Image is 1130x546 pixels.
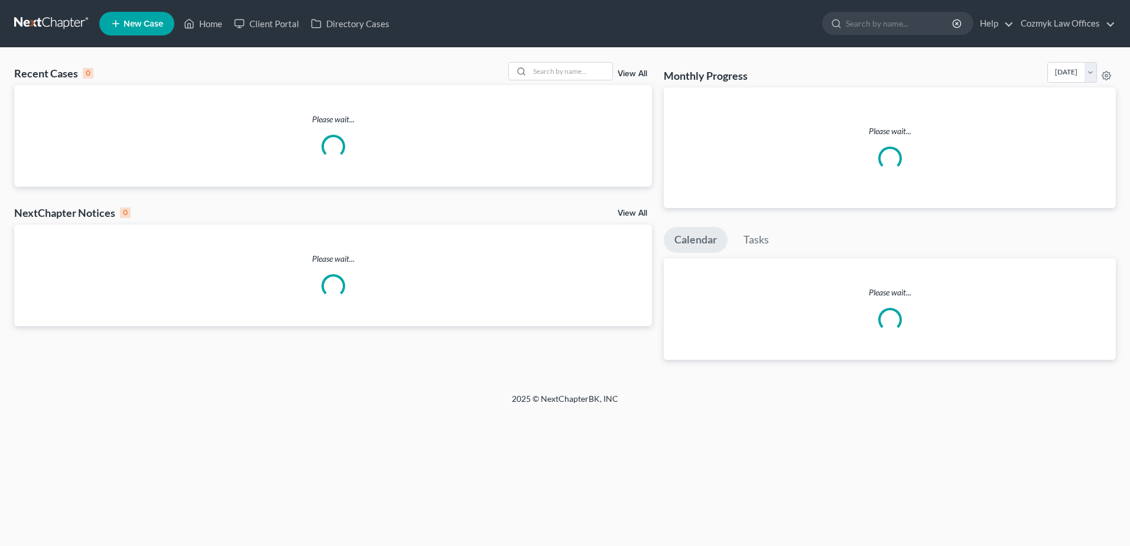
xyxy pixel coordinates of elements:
[83,68,93,79] div: 0
[618,209,647,217] a: View All
[228,393,902,414] div: 2025 © NextChapterBK, INC
[228,13,305,34] a: Client Portal
[1015,13,1115,34] a: Cozmyk Law Offices
[530,63,612,80] input: Search by name...
[733,227,780,253] a: Tasks
[120,207,131,218] div: 0
[305,13,395,34] a: Directory Cases
[14,66,93,80] div: Recent Cases
[14,113,652,125] p: Please wait...
[664,69,748,83] h3: Monthly Progress
[14,253,652,265] p: Please wait...
[664,287,1116,298] p: Please wait...
[178,13,228,34] a: Home
[14,206,131,220] div: NextChapter Notices
[673,125,1106,137] p: Please wait...
[124,19,163,28] span: New Case
[846,12,954,34] input: Search by name...
[618,70,647,78] a: View All
[974,13,1014,34] a: Help
[664,227,728,253] a: Calendar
